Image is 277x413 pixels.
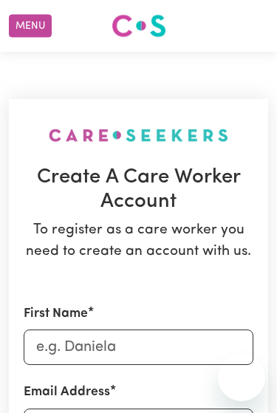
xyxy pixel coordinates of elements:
a: Careseekers logo [112,9,166,43]
img: Careseekers logo [112,13,166,39]
iframe: Button to launch messaging window [218,354,265,401]
h1: Create A Care Worker Account [24,165,253,214]
label: Email Address [24,383,110,402]
p: To register as a care worker you need to create an account with us. [24,220,253,263]
label: First Name [24,304,88,324]
input: e.g. Daniela [24,330,253,365]
button: Menu [9,15,52,38]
